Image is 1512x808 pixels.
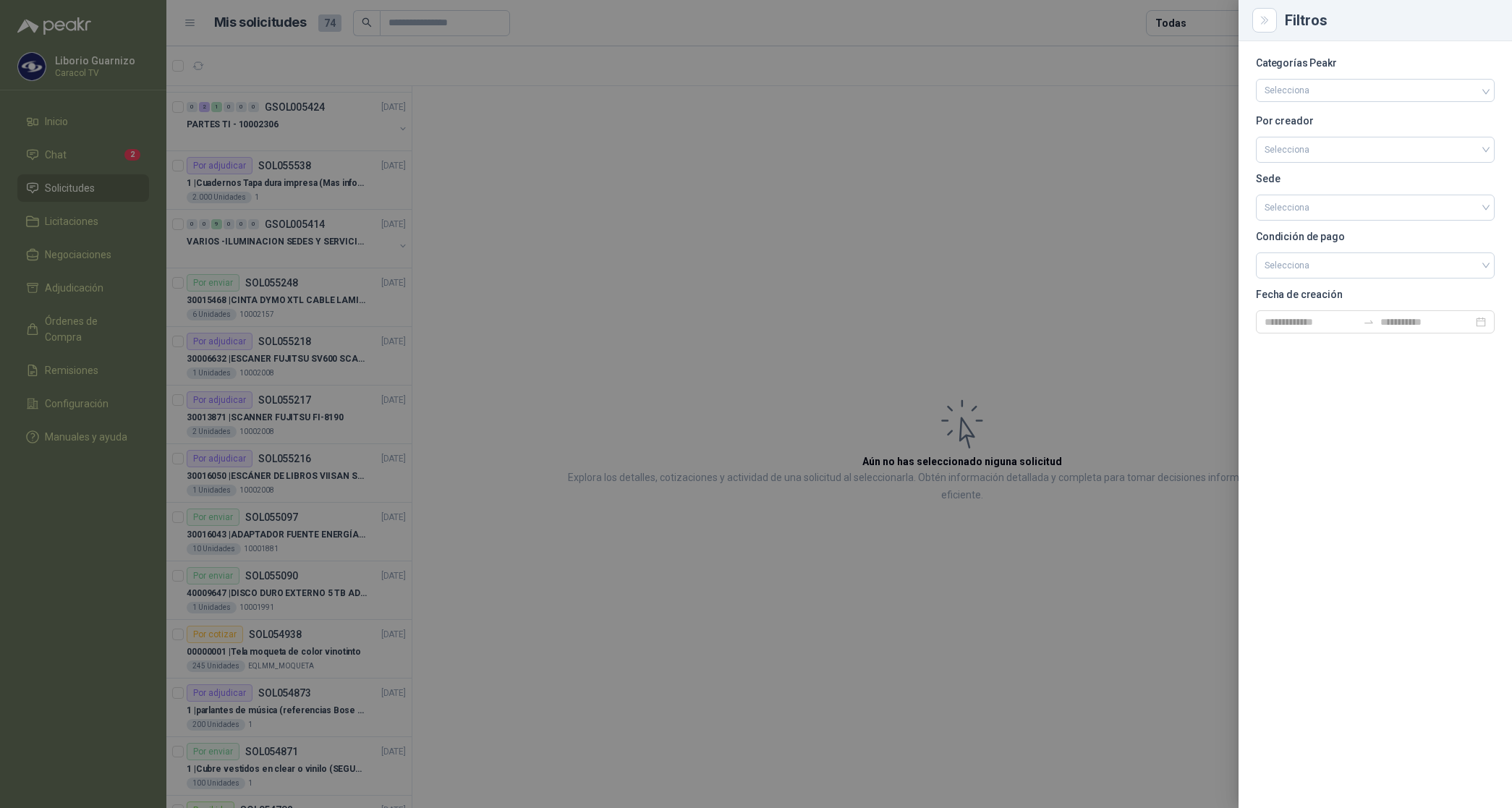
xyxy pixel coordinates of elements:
p: Categorías Peakr [1256,59,1495,67]
span: swap-right [1363,316,1375,328]
p: Sede [1256,174,1495,183]
button: Close [1256,12,1273,29]
p: Fecha de creación [1256,290,1495,299]
p: Condición de pago [1256,232,1495,241]
div: Filtros [1285,13,1495,27]
span: to [1363,316,1375,328]
p: Por creador [1256,116,1495,125]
